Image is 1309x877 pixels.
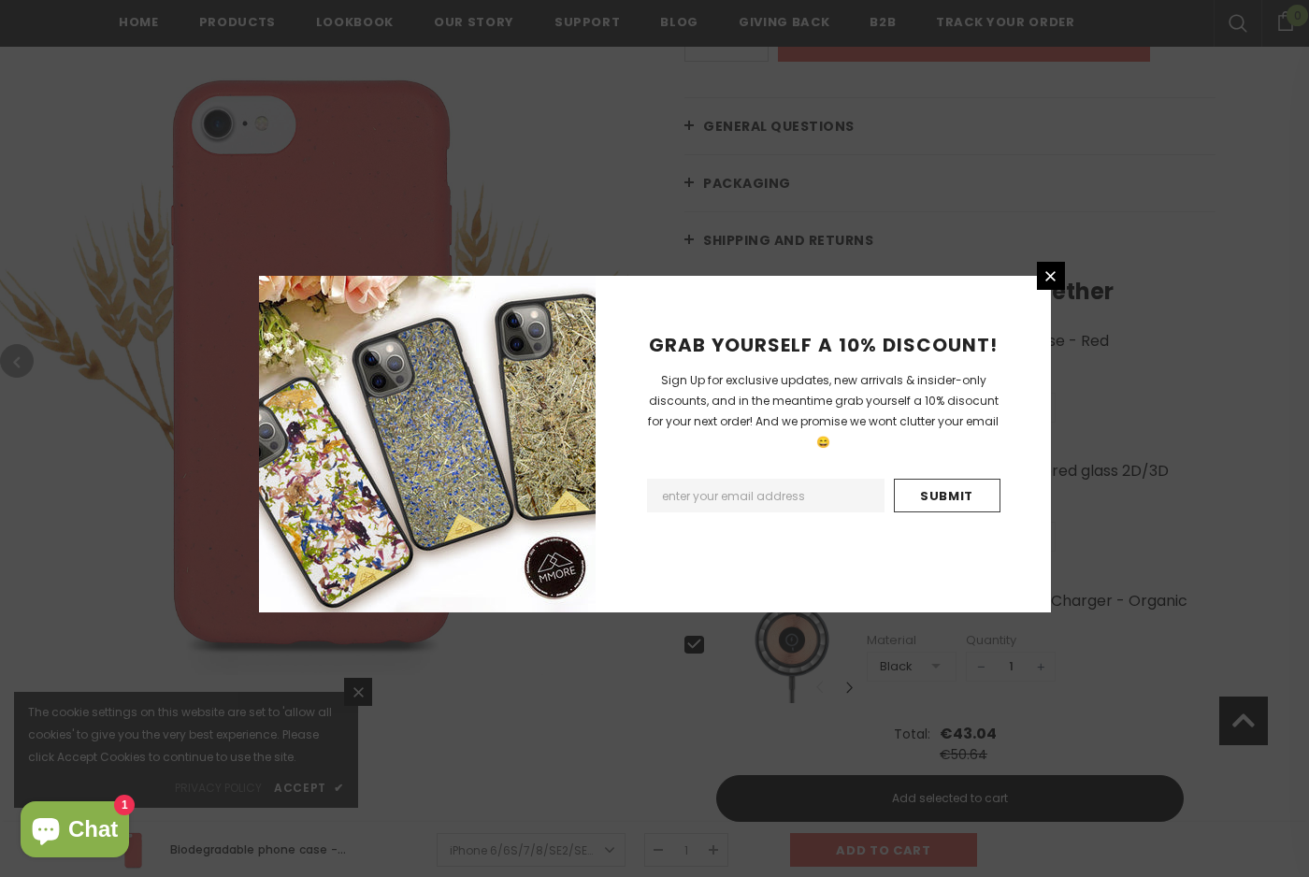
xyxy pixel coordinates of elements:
input: Email Address [647,479,885,512]
span: GRAB YOURSELF A 10% DISCOUNT! [649,332,998,358]
input: Submit [894,479,1000,512]
inbox-online-store-chat: Shopify online store chat [15,801,135,862]
span: Sign Up for exclusive updates, new arrivals & insider-only discounts, and in the meantime grab yo... [648,372,999,450]
a: Close [1037,262,1065,290]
